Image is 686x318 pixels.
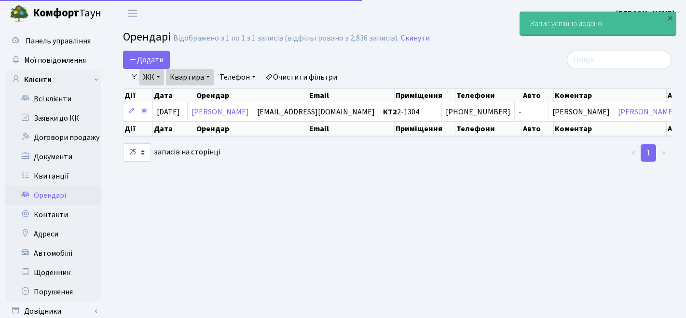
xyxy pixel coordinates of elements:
span: Панель управління [26,36,91,46]
a: Договори продажу [5,128,101,147]
th: Орендар [195,89,308,102]
a: Скинути [401,34,430,43]
a: Документи [5,147,101,166]
a: Панель управління [5,31,101,51]
b: КТ2 [383,107,397,117]
th: Дії [123,89,153,102]
th: Авто [522,89,554,102]
th: Дата [153,122,195,136]
a: Порушення [5,282,101,302]
a: Квитанції [5,166,101,186]
a: [PERSON_NAME] [618,107,675,117]
span: [DATE] [157,107,180,117]
th: Email [308,89,395,102]
a: Додати [123,51,170,69]
img: logo.png [10,4,29,23]
th: Дії [123,122,153,136]
a: Контакти [5,205,101,224]
a: Телефон [216,69,260,85]
a: [PERSON_NAME] [192,107,249,117]
th: Телефони [455,122,521,136]
a: Заявки до КК [5,109,101,128]
a: Мої повідомлення [5,51,101,70]
span: Орендарі [123,28,171,45]
a: Очистити фільтри [261,69,341,85]
a: Клієнти [5,70,101,89]
th: Приміщення [395,122,455,136]
th: Коментар [554,122,667,136]
span: [EMAIL_ADDRESS][DOMAIN_NAME] [257,107,375,117]
input: Пошук... [567,51,672,69]
th: Email [308,122,395,136]
span: 2-1304 [383,108,438,116]
span: - [519,108,544,116]
a: ЖК [139,69,164,85]
div: × [665,13,675,23]
span: [PERSON_NAME] [552,107,610,117]
span: Мої повідомлення [24,55,86,66]
a: Автомобілі [5,244,101,263]
a: [PERSON_NAME] [616,8,674,19]
select: записів на сторінці [123,143,151,162]
span: Таун [33,5,101,22]
th: Дата [153,89,195,102]
th: Телефони [455,89,521,102]
a: Адреси [5,224,101,244]
div: Відображено з 1 по 1 з 1 записів (відфільтровано з 2,836 записів). [173,34,399,43]
a: Щоденник [5,263,101,282]
th: Коментар [554,89,667,102]
th: Орендар [195,122,308,136]
button: Переключити навігацію [121,5,145,21]
label: записів на сторінці [123,143,220,162]
span: Додати [129,55,164,65]
th: Приміщення [395,89,455,102]
span: [PHONE_NUMBER] [446,108,510,116]
a: 1 [641,144,656,162]
div: Запис успішно додано. [520,12,676,35]
a: Всі клієнти [5,89,101,109]
th: Авто [522,122,554,136]
a: Орендарі [5,186,101,205]
a: Квартира [166,69,214,85]
b: Комфорт [33,5,79,21]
